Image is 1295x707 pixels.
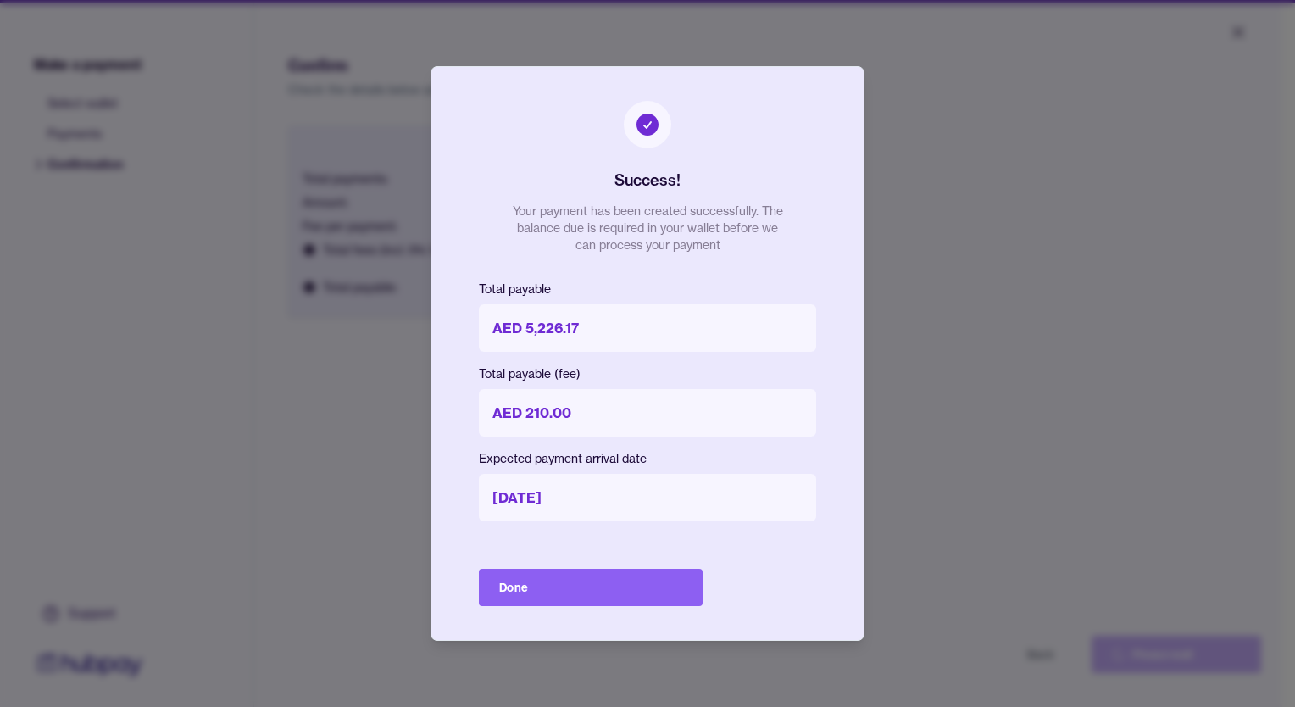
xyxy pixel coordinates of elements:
p: Your payment has been created successfully. The balance due is required in your wallet before we ... [512,203,783,253]
p: Total payable (fee) [479,365,816,382]
h2: Success! [614,169,681,192]
p: Expected payment arrival date [479,450,816,467]
p: AED 210.00 [479,389,816,437]
p: [DATE] [479,474,816,521]
button: Done [479,569,703,606]
p: Total payable [479,281,816,298]
p: AED 5,226.17 [479,304,816,352]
